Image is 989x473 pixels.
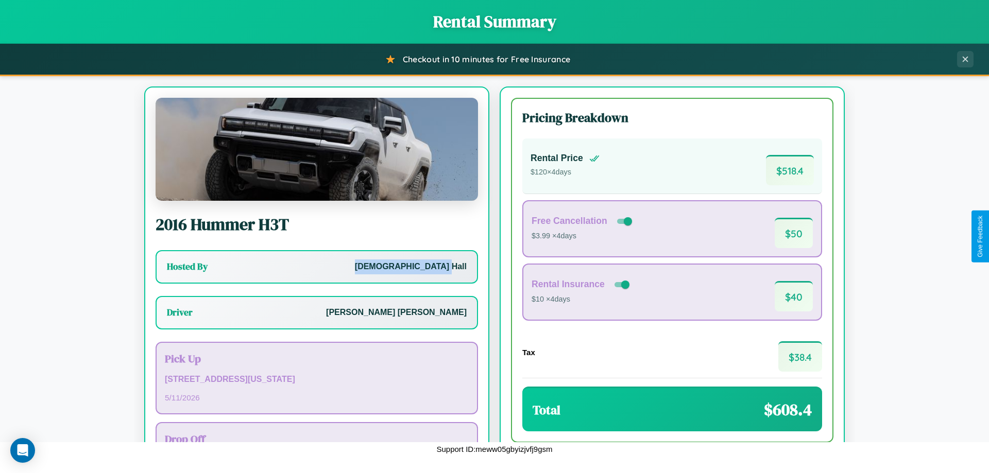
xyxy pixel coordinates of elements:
h3: Driver [167,306,193,319]
p: $3.99 × 4 days [532,230,634,243]
p: [DEMOGRAPHIC_DATA] Hall [355,259,467,274]
div: Open Intercom Messenger [10,438,35,463]
p: 5 / 11 / 2026 [165,391,469,405]
p: [PERSON_NAME] [PERSON_NAME] [326,305,467,320]
span: Checkout in 10 minutes for Free Insurance [403,54,570,64]
span: $ 608.4 [764,398,812,421]
p: $ 120 × 4 days [531,166,600,179]
h3: Drop Off [165,431,469,446]
p: Support ID: meww05gbyizjvfj9gsm [436,442,552,456]
span: $ 40 [775,281,813,311]
h3: Total [533,401,560,418]
h4: Free Cancellation [532,216,607,226]
span: $ 38.4 [778,341,822,372]
h4: Rental Insurance [532,279,605,290]
h3: Pick Up [165,351,469,366]
h4: Rental Price [531,153,583,164]
h4: Tax [522,348,535,357]
h1: Rental Summary [10,10,979,33]
p: $10 × 4 days [532,293,632,306]
div: Give Feedback [977,216,984,257]
h3: Pricing Breakdown [522,109,822,126]
h2: 2016 Hummer H3T [156,213,478,236]
span: $ 518.4 [766,155,814,185]
span: $ 50 [775,218,813,248]
img: Hummer H3T [156,98,478,201]
h3: Hosted By [167,260,208,273]
p: [STREET_ADDRESS][US_STATE] [165,372,469,387]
